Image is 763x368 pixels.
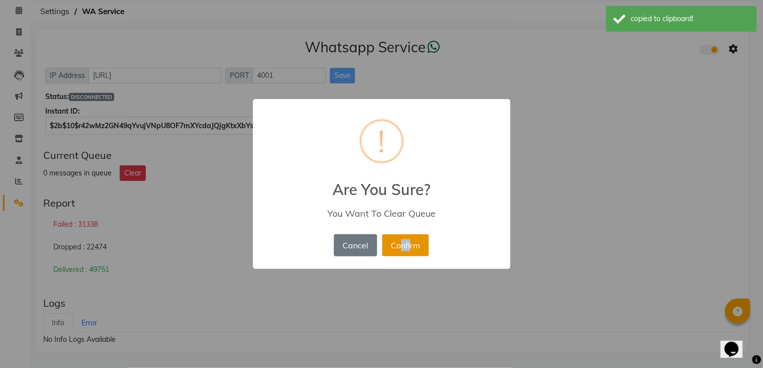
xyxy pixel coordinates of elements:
button: Cancel [334,234,377,256]
iframe: chat widget [721,328,753,358]
div: copied to clipboard! [631,14,749,24]
h2: Are You Sure? [253,168,511,199]
div: You Want To Clear Queue [267,208,495,219]
div: ! [378,121,385,161]
button: Confirm [382,234,429,256]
